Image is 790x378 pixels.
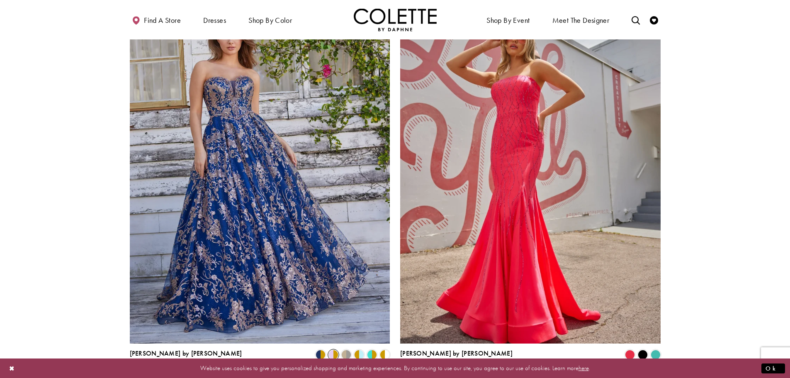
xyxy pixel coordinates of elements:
[5,361,19,376] button: Close Dialog
[648,8,660,31] a: Check Wishlist
[651,350,661,360] i: Turquoise
[486,16,530,24] span: Shop By Event
[341,350,351,360] i: Gold/Pewter
[380,350,390,360] i: Gold/White
[203,16,226,24] span: Dresses
[579,364,589,372] a: here
[367,350,377,360] i: Turquoise/Gold
[638,350,648,360] i: Black
[400,349,513,358] span: [PERSON_NAME] by [PERSON_NAME]
[201,8,228,31] span: Dresses
[552,16,610,24] span: Meet the designer
[484,8,532,31] span: Shop By Event
[144,16,181,24] span: Find a store
[248,16,292,24] span: Shop by color
[130,350,242,367] div: Colette by Daphne Style No. CL5101
[328,350,338,360] i: Lilac/Gold
[130,349,242,358] span: [PERSON_NAME] by [PERSON_NAME]
[400,350,513,367] div: Colette by Daphne Style No. CL5106
[550,8,612,31] a: Meet the designer
[630,8,642,31] a: Toggle search
[761,363,785,373] button: Submit Dialog
[354,8,437,31] a: Visit Home Page
[130,8,183,31] a: Find a store
[354,8,437,31] img: Colette by Daphne
[354,350,364,360] i: Light Blue/Gold
[316,350,326,360] i: Navy/Gold
[246,8,294,31] span: Shop by color
[625,350,635,360] i: Strawberry
[60,363,730,374] p: Website uses cookies to give you personalized shopping and marketing experiences. By continuing t...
